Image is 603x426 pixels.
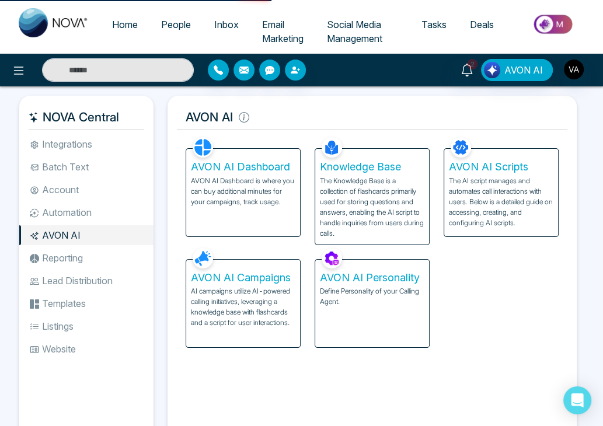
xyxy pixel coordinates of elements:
[214,19,239,30] span: Inbox
[410,13,458,36] a: Tasks
[504,63,543,77] span: AVON AI
[19,248,154,268] li: Reporting
[191,176,295,207] p: AVON AI Dashboard is where you can buy additional minutes for your campaigns, track usage.
[563,386,591,414] div: Open Intercom Messenger
[451,137,471,158] img: AVON AI Scripts
[193,248,213,268] img: AVON AI Campaigns
[484,62,500,78] img: Lead Flow
[320,160,424,173] h5: Knowledge Base
[19,271,154,291] li: Lead Distribution
[449,176,553,228] p: The AI script manages and automates call interactions with users. Below is a detailed guide on ac...
[467,59,477,69] span: 2
[322,137,342,158] img: Knowledge Base
[193,137,213,158] img: AVON AI Dashboard
[203,13,250,36] a: Inbox
[19,294,154,313] li: Templates
[191,271,295,284] h5: AVON AI Campaigns
[149,13,203,36] a: People
[19,8,89,37] img: Nova CRM Logo
[19,225,154,245] li: AVON AI
[315,13,410,50] a: Social Media Management
[449,160,553,173] h5: AVON AI Scripts
[458,13,506,36] a: Deals
[262,19,304,44] span: Email Marketing
[250,13,315,50] a: Email Marketing
[320,176,424,239] p: The Knowledge Base is a collection of flashcards primarily used for storing questions and answers...
[511,11,596,37] img: Market-place.gif
[19,316,154,336] li: Listings
[320,271,424,284] h5: AVON AI Personality
[19,202,154,222] li: Automation
[322,248,342,268] img: AVON AI Personality
[29,105,144,130] h5: NOVA Central
[564,60,584,79] img: User Avatar
[470,19,494,30] span: Deals
[19,339,154,359] li: Website
[100,13,149,36] a: Home
[320,286,424,307] p: Define Personality of your Calling Agent.
[421,19,447,30] span: Tasks
[112,19,138,30] span: Home
[191,286,295,328] p: AI campaigns utilize AI-powered calling initiatives, leveraging a knowledge base with flashcards ...
[327,19,382,44] span: Social Media Management
[481,59,553,81] button: AVON AI
[19,134,154,154] li: Integrations
[191,160,295,173] h5: AVON AI Dashboard
[453,59,481,79] a: 2
[177,105,567,130] h5: AVON AI
[19,157,154,177] li: Batch Text
[19,180,154,200] li: Account
[161,19,191,30] span: People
